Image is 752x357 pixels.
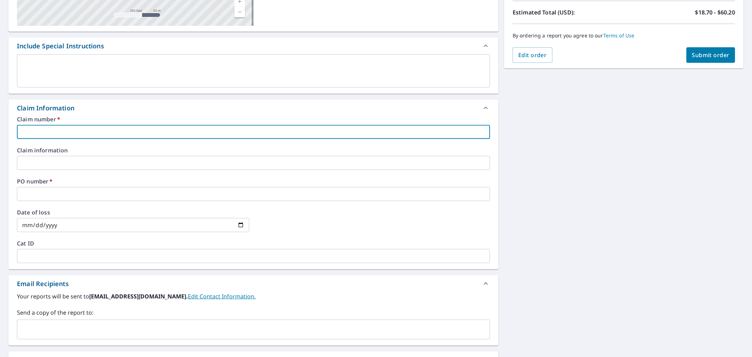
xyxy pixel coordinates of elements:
p: $18.70 - $60.20 [695,8,735,17]
div: Email Recipients [17,279,69,289]
div: Include Special Instructions [17,41,104,51]
b: [EMAIL_ADDRESS][DOMAIN_NAME]. [89,292,188,300]
label: Claim information [17,147,490,153]
button: Submit order [686,47,735,63]
label: Cat ID [17,241,490,246]
a: EditContactInfo [188,292,256,300]
button: Edit order [513,47,552,63]
div: Email Recipients [8,275,499,292]
p: Estimated Total (USD): [513,8,624,17]
span: Submit order [692,51,730,59]
label: Date of loss [17,210,249,215]
div: Claim Information [8,99,499,116]
label: Send a copy of the report to: [17,308,490,317]
label: Claim number [17,116,490,122]
p: By ordering a report you agree to our [513,32,735,39]
div: Include Special Instructions [8,37,499,54]
label: Your reports will be sent to [17,292,490,301]
a: Current Level 17, Zoom Out [234,7,245,17]
span: Edit order [518,51,547,59]
a: Terms of Use [603,32,635,39]
div: Claim Information [17,103,74,113]
label: PO number [17,178,490,184]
